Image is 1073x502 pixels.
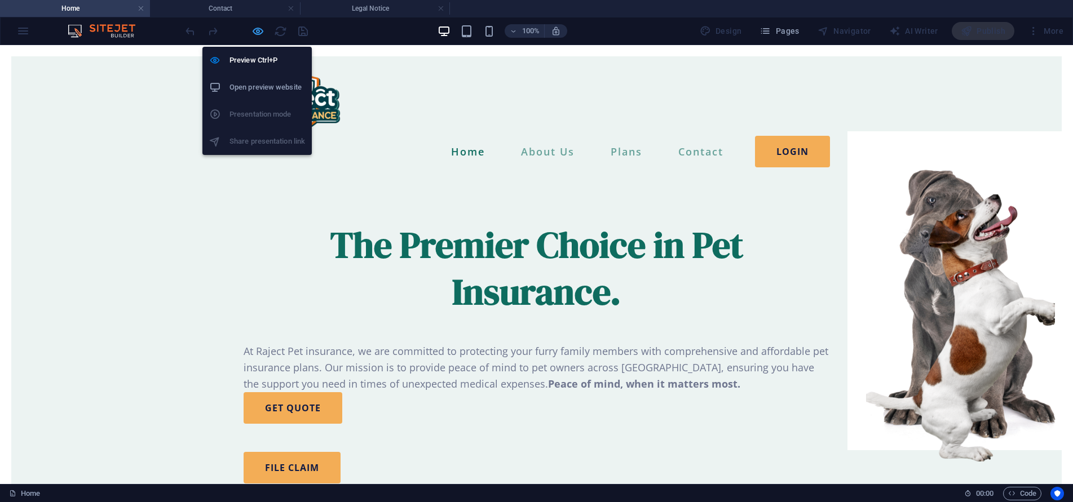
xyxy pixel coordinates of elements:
[244,298,830,346] p: At Raject Pet insurance, we are committed to protecting your furry family members with comprehens...
[1008,487,1036,500] span: Code
[964,487,994,500] h6: Session time
[606,97,647,116] a: Plans
[755,91,830,122] a: LOGIN
[300,2,450,15] h4: Legal Notice
[1050,487,1064,500] button: Usercentrics
[244,347,342,379] a: GET QUOTE
[447,97,489,116] a: Home
[505,24,545,38] button: 100%
[150,2,300,15] h4: Contact
[229,54,305,67] h6: Preview Ctrl+P
[244,176,830,270] h1: The Premier Choice in Pet Insurance.
[516,97,579,116] a: About Us
[1003,487,1041,500] button: Code
[984,489,986,497] span: :
[548,332,740,345] strong: Peace of mind, when it matters most.
[229,81,305,94] h6: Open preview website
[695,22,747,40] div: Design (Ctrl+Alt+Y)
[760,25,799,37] span: Pages
[244,407,341,438] a: FILE CLAIM
[976,487,993,500] span: 00 00
[65,24,149,38] img: Editor Logo
[551,26,561,36] i: On resize automatically adjust zoom level to fit chosen device.
[755,22,803,40] button: Pages
[9,487,40,500] a: Click to cancel selection. Double-click to open Pages
[674,97,728,116] a: Contact
[522,24,540,38] h6: 100%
